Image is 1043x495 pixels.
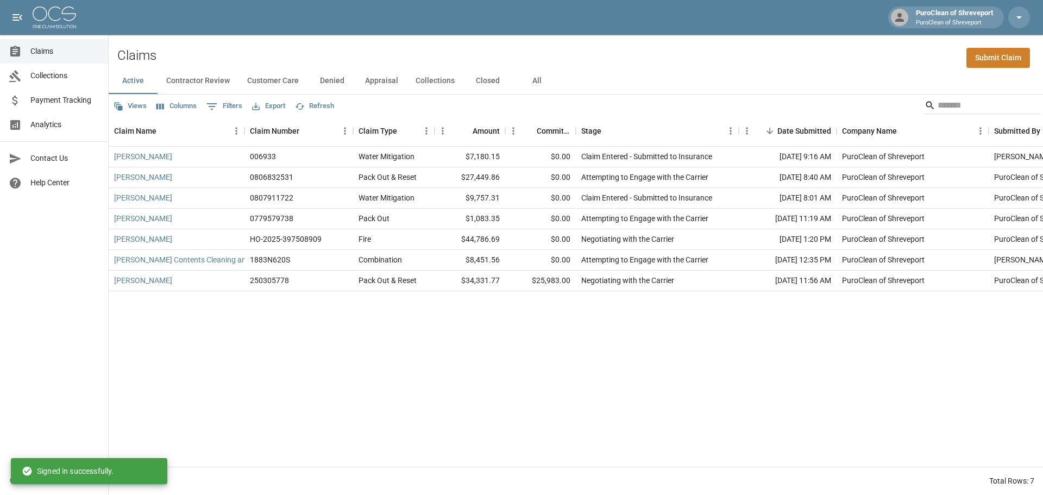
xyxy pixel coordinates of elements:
div: Committed Amount [505,116,576,146]
div: Attempting to Engage with the Carrier [581,213,708,224]
button: Sort [397,123,412,139]
div: [DATE] 12:35 PM [739,250,837,271]
div: PuroClean of Shreveport [912,8,997,27]
div: Negotiating with the Carrier [581,275,674,286]
div: Stage [581,116,601,146]
div: [DATE] 11:56 AM [739,271,837,291]
div: Date Submitted [777,116,831,146]
span: Contact Us [30,153,99,164]
button: Refresh [292,98,337,115]
a: [PERSON_NAME] [114,275,172,286]
div: $1,083.35 [435,209,505,229]
h2: Claims [117,48,156,64]
div: Attempting to Engage with the Carrier [581,254,708,265]
div: $0.00 [505,147,576,167]
div: Attempting to Engage with the Carrier [581,172,708,183]
div: $0.00 [505,188,576,209]
span: Analytics [30,119,99,130]
button: Contractor Review [158,68,238,94]
div: PuroClean of Shreveport [842,151,925,162]
div: dynamic tabs [109,68,1043,94]
button: Active [109,68,158,94]
div: PuroClean of Shreveport [842,275,925,286]
div: Pack Out [359,213,389,224]
button: Select columns [154,98,199,115]
div: [DATE] 9:16 AM [739,147,837,167]
button: Sort [897,123,912,139]
a: [PERSON_NAME] [114,172,172,183]
a: [PERSON_NAME] [114,151,172,162]
button: Export [249,98,288,115]
button: Collections [407,68,463,94]
button: Menu [418,123,435,139]
div: $0.00 [505,229,576,250]
span: Help Center [30,177,99,189]
div: [DATE] 8:40 AM [739,167,837,188]
button: Sort [521,123,537,139]
div: © 2025 One Claim Solution [10,475,98,486]
button: Sort [601,123,617,139]
div: $34,331.77 [435,271,505,291]
div: $8,451.56 [435,250,505,271]
div: $9,757.31 [435,188,505,209]
div: Claim Name [114,116,156,146]
div: [DATE] 1:20 PM [739,229,837,250]
div: Search [925,97,1041,116]
button: Menu [739,123,755,139]
div: 0806832531 [250,172,293,183]
span: Payment Tracking [30,95,99,106]
div: Signed in successfully. [22,461,114,481]
button: Show filters [204,98,245,115]
button: Menu [505,123,521,139]
div: Amount [473,116,500,146]
div: Water Mitigation [359,151,414,162]
div: Claim Type [359,116,397,146]
div: $7,180.15 [435,147,505,167]
div: Company Name [842,116,897,146]
div: 1883N620S [250,254,290,265]
div: Claim Name [109,116,244,146]
a: Submit Claim [966,48,1030,68]
button: Denied [307,68,356,94]
button: Menu [722,123,739,139]
div: 0779579738 [250,213,293,224]
button: Sort [156,123,172,139]
div: $0.00 [505,167,576,188]
span: Claims [30,46,99,57]
div: $25,983.00 [505,271,576,291]
a: [PERSON_NAME] [114,234,172,245]
div: PuroClean of Shreveport [842,192,925,203]
div: 250305778 [250,275,289,286]
div: Claim Entered - Submitted to Insurance [581,192,712,203]
button: Customer Care [238,68,307,94]
div: Submitted By [994,116,1040,146]
button: Views [111,98,149,115]
div: Water Mitigation [359,192,414,203]
div: [DATE] 11:19 AM [739,209,837,229]
div: Pack Out & Reset [359,172,417,183]
div: $0.00 [505,250,576,271]
img: ocs-logo-white-transparent.png [33,7,76,28]
div: HO-2025-397508909 [250,234,322,245]
p: PuroClean of Shreveport [916,18,993,28]
button: Menu [435,123,451,139]
button: Closed [463,68,512,94]
div: Claim Number [250,116,299,146]
button: open drawer [7,7,28,28]
div: Combination [359,254,402,265]
button: Sort [457,123,473,139]
div: $44,786.69 [435,229,505,250]
button: Sort [762,123,777,139]
div: Claim Number [244,116,353,146]
button: Menu [228,123,244,139]
div: Amount [435,116,505,146]
div: Total Rows: 7 [989,475,1034,486]
button: Appraisal [356,68,407,94]
div: Claim Type [353,116,435,146]
div: [DATE] 8:01 AM [739,188,837,209]
div: PuroClean of Shreveport [842,213,925,224]
div: PuroClean of Shreveport [842,234,925,245]
button: All [512,68,561,94]
button: Menu [972,123,989,139]
a: [PERSON_NAME] [114,192,172,203]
